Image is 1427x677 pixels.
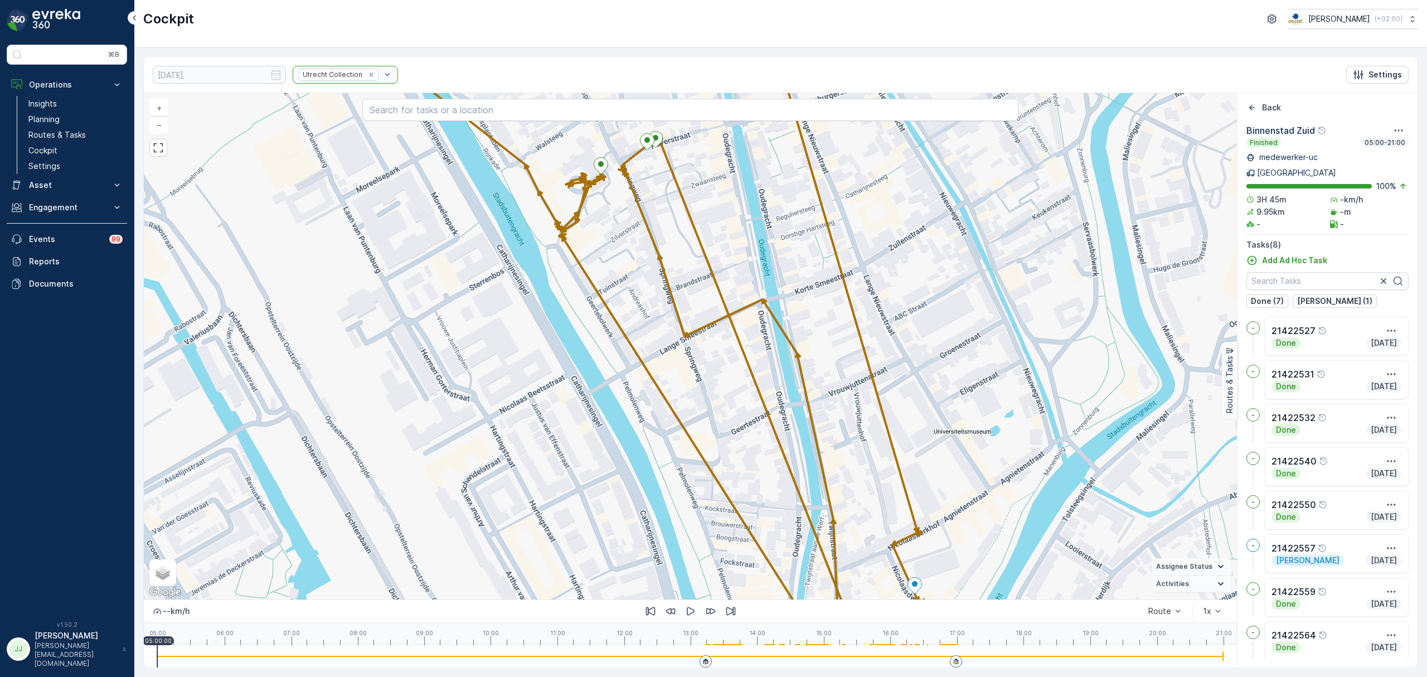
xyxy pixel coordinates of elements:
[1251,296,1284,307] p: Done (7)
[483,630,499,636] p: 10:00
[7,621,127,628] span: v 1.50.2
[1308,13,1370,25] p: [PERSON_NAME]
[1251,541,1255,550] p: -
[1251,497,1255,506] p: -
[1251,410,1255,419] p: -
[145,637,172,644] p: 05:00:00
[1297,296,1372,307] p: [PERSON_NAME] (1)
[1251,367,1255,376] p: -
[7,174,127,196] button: Asset
[1318,413,1327,422] div: Help Tooltip Icon
[949,630,965,636] p: 17:00
[1317,370,1326,379] div: Help Tooltip Icon
[28,145,57,156] p: Cockpit
[1262,255,1327,266] p: Add Ad Hoc Task
[32,9,80,31] img: logo_dark-DEwI_e13.png
[1318,326,1327,335] div: Help Tooltip Icon
[1016,630,1032,636] p: 18:00
[1293,294,1377,308] button: [PERSON_NAME] (1)
[283,630,300,636] p: 07:00
[1271,628,1316,642] p: 21422564
[683,630,698,636] p: 13:00
[1275,598,1297,610] p: Done
[149,630,166,636] p: 05:00
[1251,454,1255,463] p: -
[882,630,899,636] p: 16:00
[749,630,765,636] p: 14:00
[1249,138,1279,147] p: Finished
[1370,468,1398,479] p: [DATE]
[28,98,57,109] p: Insights
[1275,424,1297,436] p: Done
[1203,607,1211,616] div: 1x
[1318,631,1327,640] div: Help Tooltip Icon
[35,630,117,641] p: [PERSON_NAME]
[1271,324,1316,337] p: 21422527
[29,202,105,213] p: Engagement
[1246,239,1409,250] p: Tasks ( 8 )
[7,273,127,295] a: Documents
[1271,585,1316,598] p: 21422559
[1156,562,1212,571] span: Assignee Status
[24,96,127,112] a: Insights
[111,235,120,244] p: 99
[1257,152,1318,163] p: medewerker-uc
[163,606,190,617] p: -- km/h
[1246,255,1327,266] a: Add Ad Hoc Task
[151,560,175,585] a: Layers
[1370,642,1398,653] p: [DATE]
[1318,500,1327,509] div: Help Tooltip Icon
[1224,356,1235,414] p: Routes & Tasks
[1246,124,1315,137] p: Binnenstad Zuid
[29,180,105,191] p: Asset
[816,630,832,636] p: 15:00
[1317,126,1326,135] div: Help Tooltip Icon
[7,630,127,668] button: JJ[PERSON_NAME][PERSON_NAME][EMAIL_ADDRESS][DOMAIN_NAME]
[1083,630,1099,636] p: 19:00
[157,103,162,113] span: +
[1271,454,1317,468] p: 21422540
[1275,381,1297,392] p: Done
[35,641,117,668] p: [PERSON_NAME][EMAIL_ADDRESS][DOMAIN_NAME]
[350,630,367,636] p: 08:00
[24,143,127,158] a: Cockpit
[1340,206,1351,217] p: -m
[1216,630,1232,636] p: 21:00
[362,99,1018,121] input: Search for tasks or a location
[1149,630,1166,636] p: 20:00
[1376,181,1396,192] p: 100 %
[1340,219,1344,230] p: -
[1152,576,1231,593] summary: Activities
[1318,544,1327,553] div: Help Tooltip Icon
[1156,579,1189,588] span: Activities
[153,66,286,84] input: dd/mm/yyyy
[29,256,123,267] p: Reports
[1346,66,1409,84] button: Settings
[617,630,633,636] p: 12:00
[1318,587,1327,596] div: Help Tooltip Icon
[7,9,29,31] img: logo
[1246,272,1409,290] input: Search Tasks
[1152,558,1231,576] summary: Assignee Status
[1370,424,1398,436] p: [DATE]
[1251,584,1255,593] p: -
[550,630,565,636] p: 11:00
[151,117,167,133] a: Zoom Out
[7,74,127,96] button: Operations
[1340,194,1363,205] p: -km/h
[24,112,127,127] a: Planning
[1370,511,1398,523] p: [DATE]
[1256,206,1285,217] p: 9.95km
[1370,381,1398,392] p: [DATE]
[143,10,194,28] p: Cockpit
[416,630,433,636] p: 09:00
[1271,411,1316,424] p: 21422532
[7,196,127,219] button: Engagement
[1319,457,1328,466] div: Help Tooltip Icon
[1256,194,1287,205] p: 3H 45m
[9,640,27,658] div: JJ
[147,585,183,599] img: Google
[1375,14,1402,23] p: ( +02:00 )
[29,79,105,90] p: Operations
[1271,498,1316,511] p: 21422550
